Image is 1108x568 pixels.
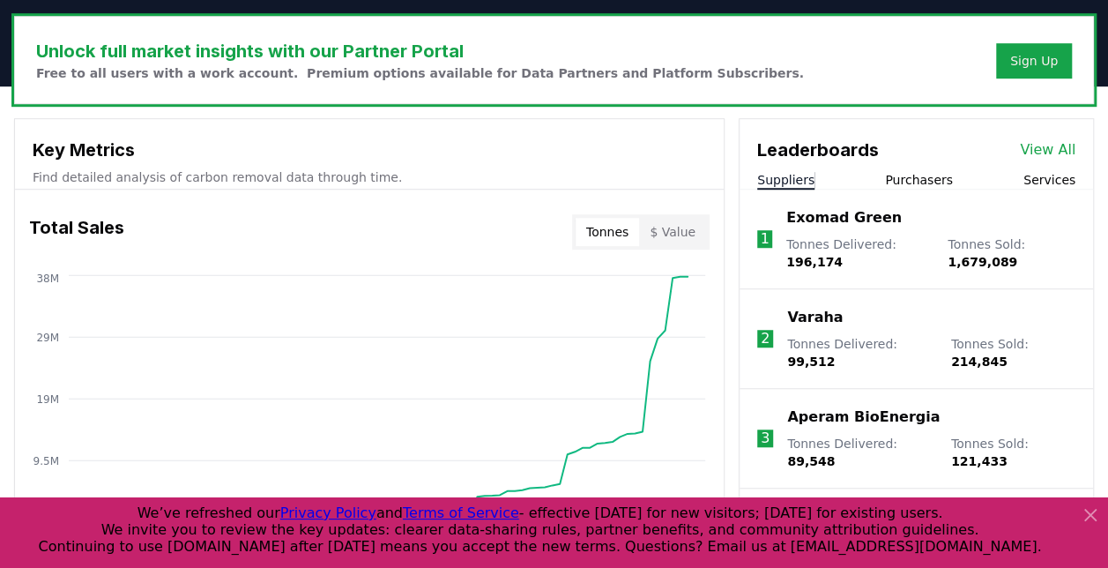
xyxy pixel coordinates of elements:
[786,255,843,269] span: 196,174
[787,407,940,428] a: Aperam BioEnergia
[951,355,1008,369] span: 214,845
[36,64,804,82] p: Free to all users with a work account. Premium options available for Data Partners and Platform S...
[576,218,639,246] button: Tonnes
[757,171,814,189] button: Suppliers
[761,428,770,449] p: 3
[1020,139,1075,161] a: View All
[1010,52,1058,70] a: Sign Up
[787,435,933,470] p: Tonnes Delivered :
[787,355,835,369] span: 99,512
[787,335,933,370] p: Tonnes Delivered :
[36,38,804,64] h3: Unlock full market insights with our Partner Portal
[948,255,1017,269] span: 1,679,089
[951,335,1075,370] p: Tonnes Sold :
[36,392,59,405] tspan: 19M
[36,273,59,285] tspan: 38M
[36,331,59,343] tspan: 29M
[757,137,879,163] h3: Leaderboards
[948,235,1075,271] p: Tonnes Sold :
[996,43,1072,78] button: Sign Up
[639,218,706,246] button: $ Value
[33,168,706,186] p: Find detailed analysis of carbon removal data through time.
[761,328,770,349] p: 2
[951,454,1008,468] span: 121,433
[951,435,1075,470] p: Tonnes Sold :
[786,235,930,271] p: Tonnes Delivered :
[786,207,902,228] a: Exomad Green
[29,214,124,250] h3: Total Sales
[760,228,769,250] p: 1
[1023,171,1075,189] button: Services
[885,171,953,189] button: Purchasers
[33,454,59,467] tspan: 9.5M
[787,454,835,468] span: 89,548
[33,137,706,163] h3: Key Metrics
[787,307,843,328] a: Varaha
